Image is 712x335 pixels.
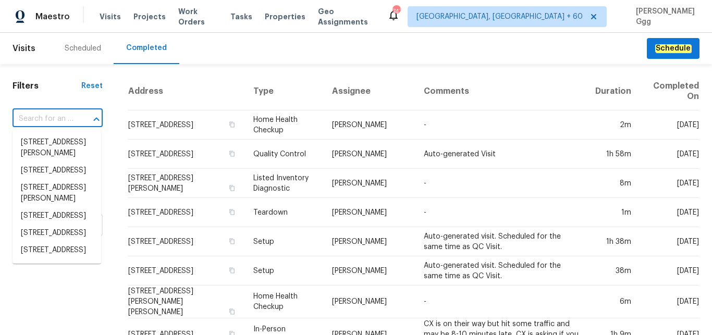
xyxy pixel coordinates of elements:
td: [DATE] [640,286,699,318]
span: [PERSON_NAME] Ggg [632,6,696,27]
td: [STREET_ADDRESS][PERSON_NAME] [128,169,245,198]
div: Completed [126,43,167,53]
td: [PERSON_NAME] [324,198,416,227]
td: Listed Inventory Diagnostic [245,169,324,198]
td: Auto-generated visit. Scheduled for the same time as QC Visit. [415,256,587,286]
span: Visits [13,37,35,60]
th: Duration [587,72,640,110]
td: [DATE] [640,140,699,169]
button: Copy Address [227,149,237,158]
th: Completed On [640,72,699,110]
td: 8m [587,169,640,198]
th: Assignee [324,72,416,110]
td: 6m [587,286,640,318]
em: Schedule [655,44,691,53]
li: [STREET_ADDRESS] [13,162,101,179]
td: - [415,169,587,198]
li: [STREET_ADDRESS][PERSON_NAME] [13,259,101,287]
td: 38m [587,256,640,286]
td: Home Health Checkup [245,286,324,318]
td: [DATE] [640,169,699,198]
span: Properties [265,11,305,22]
button: Copy Address [227,307,237,316]
button: Schedule [647,38,699,59]
button: Copy Address [227,237,237,246]
td: Auto-generated visit. Scheduled for the same time as QC Visit. [415,227,587,256]
span: Maestro [35,11,70,22]
td: [STREET_ADDRESS][PERSON_NAME][PERSON_NAME] [128,286,245,318]
td: 2m [587,110,640,140]
td: [STREET_ADDRESS] [128,227,245,256]
th: Type [245,72,324,110]
td: [STREET_ADDRESS] [128,110,245,140]
td: - [415,110,587,140]
td: Quality Control [245,140,324,169]
td: [PERSON_NAME] [324,256,416,286]
td: [PERSON_NAME] [324,286,416,318]
td: [DATE] [640,110,699,140]
div: Scheduled [65,43,101,54]
h1: Filters [13,81,81,91]
td: [PERSON_NAME] [324,169,416,198]
td: [STREET_ADDRESS] [128,198,245,227]
td: Auto-generated Visit [415,140,587,169]
td: [PERSON_NAME] [324,227,416,256]
button: Copy Address [227,183,237,193]
input: Search for an address... [13,111,73,127]
td: [DATE] [640,256,699,286]
button: Copy Address [227,207,237,217]
div: Reset [81,81,103,91]
li: [STREET_ADDRESS] [13,242,101,259]
td: Home Health Checkup [245,110,324,140]
span: Visits [100,11,121,22]
td: [STREET_ADDRESS] [128,256,245,286]
td: 1h 38m [587,227,640,256]
span: [GEOGRAPHIC_DATA], [GEOGRAPHIC_DATA] + 60 [416,11,583,22]
td: Setup [245,256,324,286]
li: [STREET_ADDRESS] [13,207,101,225]
span: Geo Assignments [318,6,375,27]
th: Address [128,72,245,110]
span: Projects [133,11,166,22]
li: [STREET_ADDRESS][PERSON_NAME] [13,179,101,207]
td: [PERSON_NAME] [324,110,416,140]
button: Copy Address [227,266,237,275]
td: [STREET_ADDRESS] [128,140,245,169]
li: [STREET_ADDRESS][PERSON_NAME] [13,134,101,162]
div: 747 [392,6,400,17]
td: 1h 58m [587,140,640,169]
button: Copy Address [227,120,237,129]
li: [STREET_ADDRESS] [13,225,101,242]
td: [PERSON_NAME] [324,140,416,169]
span: Tasks [230,13,252,20]
td: Teardown [245,198,324,227]
td: Setup [245,227,324,256]
button: Close [89,112,104,127]
td: [DATE] [640,198,699,227]
td: [DATE] [640,227,699,256]
td: 1m [587,198,640,227]
span: Work Orders [178,6,218,27]
th: Comments [415,72,587,110]
td: - [415,198,587,227]
td: - [415,286,587,318]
